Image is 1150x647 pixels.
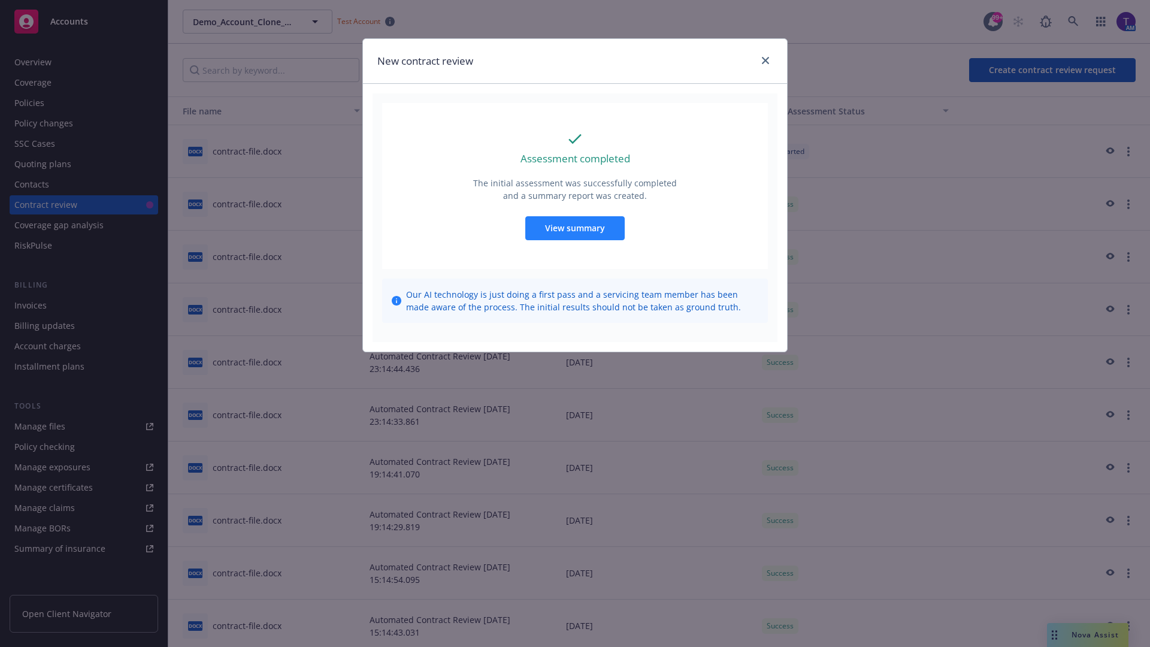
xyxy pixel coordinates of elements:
span: View summary [545,222,605,234]
p: Assessment completed [520,151,630,167]
span: Our AI technology is just doing a first pass and a servicing team member has been made aware of t... [406,288,758,313]
p: The initial assessment was successfully completed and a summary report was created. [472,177,678,202]
a: close [758,53,773,68]
button: View summary [525,216,625,240]
h1: New contract review [377,53,473,69]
